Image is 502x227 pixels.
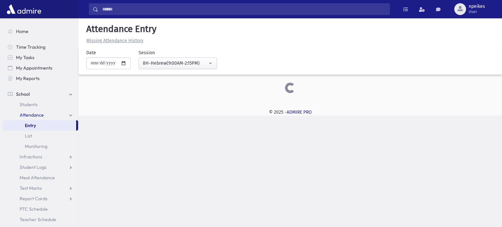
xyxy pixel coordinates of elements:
[3,26,78,37] a: Home
[20,206,48,212] span: PTC Schedule
[98,3,390,15] input: Search
[3,204,78,214] a: PTC Schedule
[3,141,78,152] a: Monitoring
[20,175,55,181] span: Meal Attendance
[20,185,42,191] span: Test Marks
[20,102,38,107] span: Students
[3,89,78,99] a: School
[3,73,78,84] a: My Reports
[469,9,485,14] span: User
[3,120,76,131] a: Entry
[20,164,46,170] span: Student Logs
[84,38,143,43] a: Missing Attendance History
[86,49,96,56] label: Date
[287,109,312,115] a: ADMIRE PRO
[89,109,492,116] div: © 2025 -
[20,112,44,118] span: Attendance
[139,57,217,69] button: 8H-Hebrew(9:00AM-2:15PM)
[3,152,78,162] a: Infractions
[3,52,78,63] a: My Tasks
[469,4,485,9] span: npeikes
[16,28,28,34] span: Home
[25,122,36,128] span: Entry
[16,55,34,60] span: My Tasks
[139,49,155,56] label: Session
[20,154,42,160] span: Infractions
[20,217,56,222] span: Teacher Schedule
[16,91,30,97] span: School
[20,196,47,202] span: Report Cards
[5,3,43,16] img: AdmirePro
[25,143,47,149] span: Monitoring
[3,183,78,193] a: Test Marks
[3,63,78,73] a: My Appointments
[16,75,40,81] span: My Reports
[16,65,52,71] span: My Appointments
[3,162,78,172] a: Student Logs
[16,44,45,50] span: Time Tracking
[143,60,208,67] div: 8H-Hebrew(9:00AM-2:15PM)
[3,172,78,183] a: Meal Attendance
[3,214,78,225] a: Teacher Schedule
[3,131,78,141] a: List
[3,110,78,120] a: Attendance
[25,133,32,139] span: List
[86,38,143,43] u: Missing Attendance History
[84,24,497,35] h5: Attendance Entry
[3,99,78,110] a: Students
[3,42,78,52] a: Time Tracking
[3,193,78,204] a: Report Cards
